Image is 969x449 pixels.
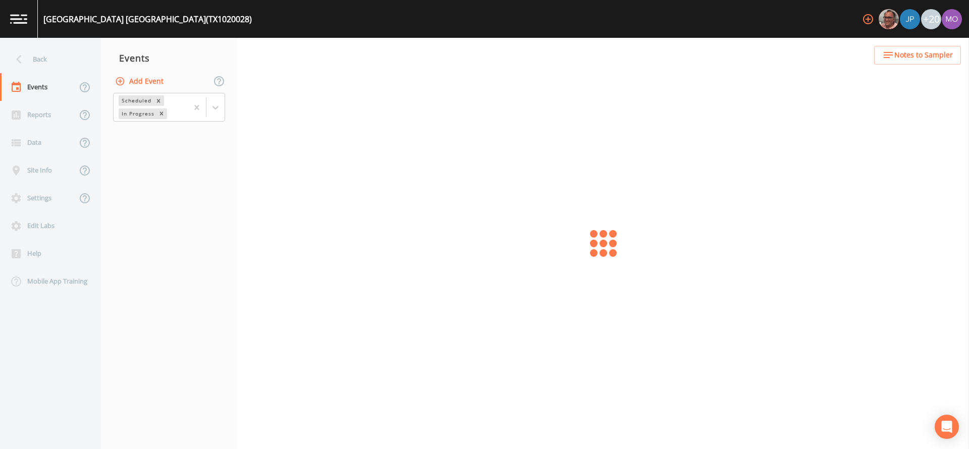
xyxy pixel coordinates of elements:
[942,9,962,29] img: 4e251478aba98ce068fb7eae8f78b90c
[879,9,899,29] img: e2d790fa78825a4bb76dcb6ab311d44c
[113,72,168,91] button: Add Event
[899,9,921,29] div: Joshua gere Paul
[101,45,237,71] div: Events
[153,95,164,106] div: Remove Scheduled
[878,9,899,29] div: Mike Franklin
[119,95,153,106] div: Scheduled
[900,9,920,29] img: 41241ef155101aa6d92a04480b0d0000
[43,13,252,25] div: [GEOGRAPHIC_DATA] [GEOGRAPHIC_DATA] (TX1020028)
[935,415,959,439] div: Open Intercom Messenger
[10,14,27,24] img: logo
[156,108,167,119] div: Remove In Progress
[921,9,941,29] div: +20
[874,46,961,65] button: Notes to Sampler
[894,49,953,62] span: Notes to Sampler
[119,108,156,119] div: In Progress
